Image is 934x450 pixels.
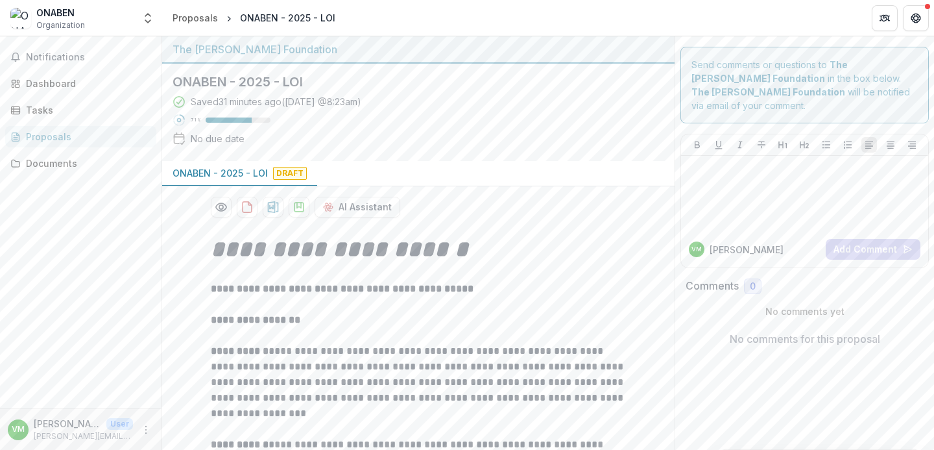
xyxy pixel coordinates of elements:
[167,8,341,27] nav: breadcrumb
[872,5,898,31] button: Partners
[191,116,200,125] p: 71 %
[26,103,146,117] div: Tasks
[819,137,834,153] button: Bullet List
[173,74,643,90] h2: ONABEN - 2025 - LOI
[796,137,812,153] button: Heading 2
[211,197,232,218] button: Preview 787a8619-e7a0-4a3b-bd05-879ebc178c96-0.pdf
[237,197,257,218] button: download-proposal
[691,246,702,253] div: Veronica Maturino
[883,137,898,153] button: Align Center
[289,197,309,218] button: download-proposal
[904,137,920,153] button: Align Right
[26,156,146,170] div: Documents
[711,137,726,153] button: Underline
[840,137,856,153] button: Ordered List
[167,8,223,27] a: Proposals
[10,8,31,29] img: ONABEN
[861,137,877,153] button: Align Left
[5,126,156,147] a: Proposals
[5,47,156,68] button: Notifications
[240,11,335,25] div: ONABEN - 2025 - LOI
[730,331,880,347] p: No comments for this proposal
[750,281,756,292] span: 0
[36,6,85,19] div: ONABEN
[106,418,133,430] p: User
[686,280,739,292] h2: Comments
[26,130,146,144] div: Proposals
[686,305,924,318] p: No comments yet
[263,197,283,218] button: download-proposal
[26,77,146,90] div: Dashboard
[775,137,791,153] button: Heading 1
[36,19,85,31] span: Organization
[5,99,156,121] a: Tasks
[12,425,25,434] div: Veronica Maturino
[173,42,664,57] div: The [PERSON_NAME] Foundation
[139,5,157,31] button: Open entity switcher
[689,137,705,153] button: Bold
[5,73,156,94] a: Dashboard
[903,5,929,31] button: Get Help
[26,52,151,63] span: Notifications
[191,132,245,145] div: No due date
[754,137,769,153] button: Strike
[273,167,307,180] span: Draft
[5,153,156,174] a: Documents
[173,11,218,25] div: Proposals
[732,137,748,153] button: Italicize
[826,239,920,260] button: Add Comment
[315,197,400,218] button: AI Assistant
[34,431,133,442] p: [PERSON_NAME][EMAIL_ADDRESS][DOMAIN_NAME]
[191,95,361,108] div: Saved 31 minutes ago ( [DATE] @ 8:23am )
[34,417,101,431] p: [PERSON_NAME]
[680,47,929,123] div: Send comments or questions to in the box below. will be notified via email of your comment.
[691,86,845,97] strong: The [PERSON_NAME] Foundation
[710,243,784,256] p: [PERSON_NAME]
[173,166,268,180] p: ONABEN - 2025 - LOI
[138,422,154,438] button: More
